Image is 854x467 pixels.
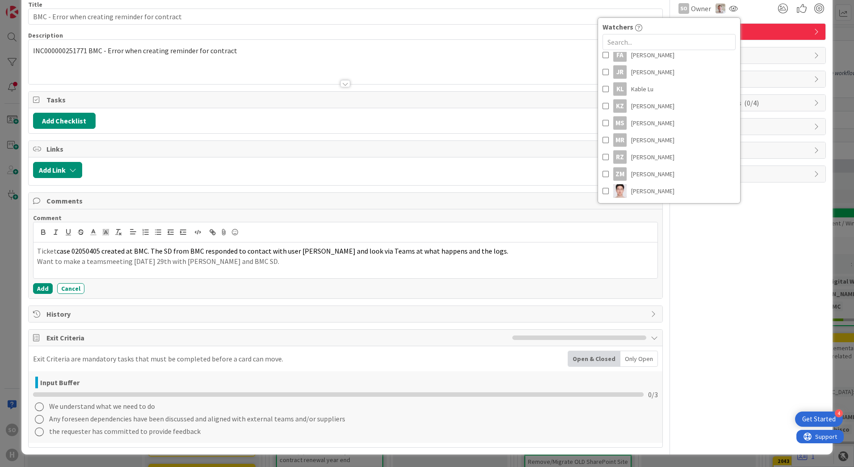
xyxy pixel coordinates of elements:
span: [PERSON_NAME] [631,133,674,147]
a: FA[PERSON_NAME] [598,47,740,64]
span: [PERSON_NAME] [631,48,674,62]
span: [PERSON_NAME] [631,150,674,164]
a: ll[PERSON_NAME] [598,183,740,200]
span: Incident [695,26,809,37]
a: KLKable Lu [598,81,740,98]
span: [PERSON_NAME] [631,167,674,181]
div: RZ [613,150,627,164]
div: Only Open [620,351,657,366]
div: FA [613,48,627,62]
button: Add Checklist [33,113,96,129]
a: ZM[PERSON_NAME] [598,166,740,183]
div: Any foreseen dependencies have been discussed and aligned with external teams and/or suppliers [49,413,345,424]
label: Title [28,0,42,8]
div: MR [613,133,627,147]
button: Add Link [33,162,82,178]
span: Description [28,31,63,39]
b: Input Buffer [40,378,80,386]
span: Dates [695,50,809,61]
span: Custom Fields [695,98,809,108]
span: ( 0/4 ) [744,98,759,107]
div: JR [613,65,627,79]
span: Tasks [46,94,646,105]
div: Open Get Started checklist, remaining modules: 4 [795,412,843,427]
div: Get Started [802,415,836,424]
span: Links [46,144,646,154]
span: [PERSON_NAME] [631,65,674,79]
div: MS [613,116,627,130]
a: MS[PERSON_NAME] [598,115,740,132]
span: Metrics [695,169,809,179]
div: 4 [835,409,843,417]
span: Support [19,1,41,12]
span: [PERSON_NAME] [631,184,674,198]
span: Kable Lu [631,82,653,96]
span: Mirrors [695,145,809,156]
p: Want to make a teamsmeeting [DATE] 29th with [PERSON_NAME] and BMC SD. [37,256,654,267]
button: Add [33,283,53,294]
a: MR[PERSON_NAME] [598,132,740,149]
img: Rd [716,4,725,13]
div: KL [613,82,627,96]
span: case 02050405 created at BMC. The SD from BMC responded to contact with user [PERSON_NAME] and lo... [57,246,508,255]
span: [PERSON_NAME] [631,99,674,113]
div: KZ [613,99,627,113]
p: Ticket [37,246,654,256]
input: type card name here... [28,8,663,25]
div: ZM [613,167,627,181]
div: SO [678,3,689,14]
input: Search... [603,34,736,50]
div: Open & Closed [568,351,620,366]
span: Watchers [603,21,633,32]
span: 0 / 3 [648,389,658,400]
span: Exit Criteria [46,332,508,343]
div: We understand what we need to do [49,401,155,412]
span: Owner [691,3,711,14]
span: Attachments [695,121,809,132]
button: Cancel [57,283,84,294]
div: Exit Criteria are mandatory tasks that must be completed before a card can move. [33,353,283,364]
img: ll [613,184,627,198]
a: JR[PERSON_NAME] [598,64,740,81]
span: INC000000251771 BMC - Error when creating reminder for contract [33,46,237,55]
span: Comment [33,214,62,222]
span: History [46,309,646,319]
div: the requester has committed to provide feedback [49,426,201,437]
span: [PERSON_NAME] [631,116,674,130]
span: Block [695,74,809,85]
a: RZ[PERSON_NAME] [598,149,740,166]
span: Comments [46,195,646,206]
a: KZ[PERSON_NAME] [598,98,740,115]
